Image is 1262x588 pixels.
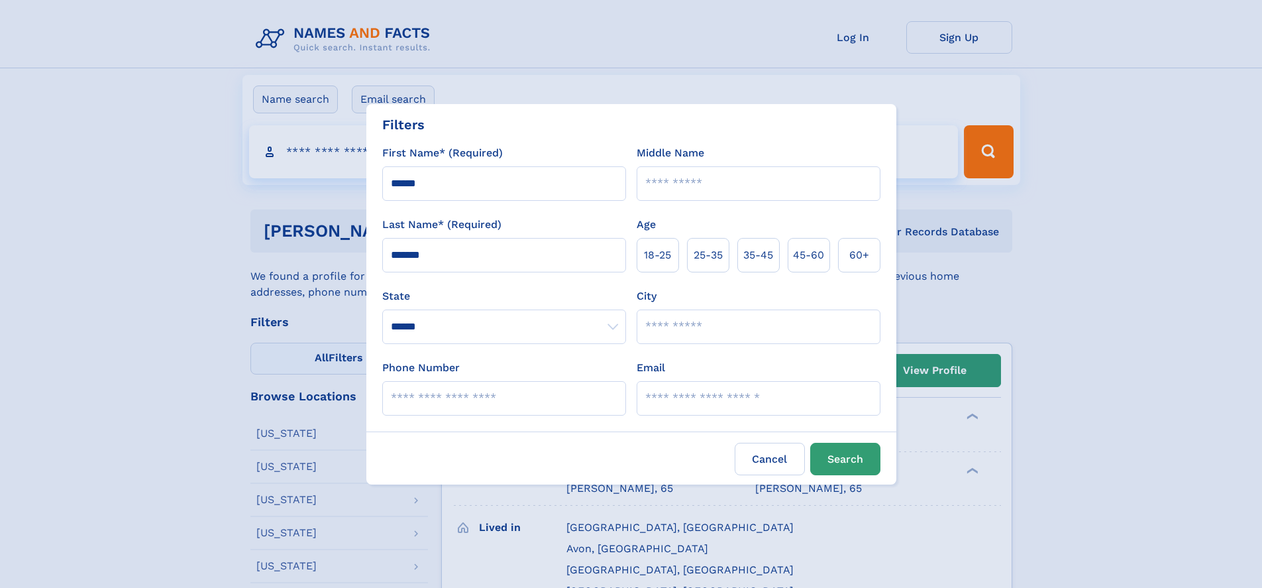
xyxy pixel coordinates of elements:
label: Age [637,217,656,233]
span: 60+ [849,247,869,263]
label: State [382,288,626,304]
label: City [637,288,657,304]
span: 25‑35 [694,247,723,263]
span: 18‑25 [644,247,671,263]
label: First Name* (Required) [382,145,503,161]
span: 45‑60 [793,247,824,263]
button: Search [810,443,880,475]
label: Last Name* (Required) [382,217,501,233]
label: Middle Name [637,145,704,161]
div: Filters [382,115,425,135]
span: 35‑45 [743,247,773,263]
label: Phone Number [382,360,460,376]
label: Cancel [735,443,805,475]
label: Email [637,360,665,376]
